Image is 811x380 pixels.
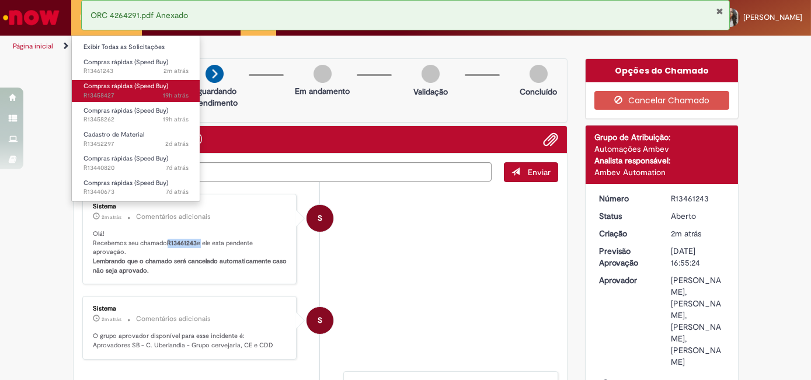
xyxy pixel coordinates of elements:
span: 2m atrás [163,67,189,75]
a: Exibir Todas as Solicitações [72,41,200,54]
div: Ambev Automation [594,166,729,178]
img: arrow-next.png [206,65,224,83]
span: Compras rápidas (Speed Buy) [83,154,168,163]
time: 22/08/2025 16:04:34 [166,187,189,196]
dt: Criação [590,228,662,239]
span: 2d atrás [165,140,189,148]
p: Olá! Recebemos seu chamado e ele esta pendente aprovação. [93,229,288,276]
span: 19h atrás [163,115,189,124]
button: Cancelar Chamado [594,91,729,110]
div: System [307,307,333,334]
span: Compras rápidas (Speed Buy) [83,106,168,115]
a: Aberto R13452297 : Cadastro de Material [72,128,200,150]
button: Enviar [504,162,558,182]
ul: Requisições [71,35,200,202]
time: 29/08/2025 09:55:24 [671,228,701,239]
span: R13440673 [83,187,189,197]
time: 28/08/2025 14:31:36 [163,115,189,124]
a: Aberto R13458262 : Compras rápidas (Speed Buy) [72,104,200,126]
span: R13461243 [83,67,189,76]
span: Compras rápidas (Speed Buy) [83,82,168,90]
p: Aguardando atendimento [186,85,243,109]
div: Sistema [93,305,288,312]
b: Lembrando que o chamado será cancelado automaticamente caso não seja aprovado. [93,257,289,275]
span: R13452297 [83,140,189,149]
span: Compras rápidas (Speed Buy) [83,179,168,187]
p: Concluído [520,86,557,97]
small: Comentários adicionais [137,212,211,222]
div: [PERSON_NAME], [PERSON_NAME], [PERSON_NAME], [PERSON_NAME] [671,274,725,368]
div: Automações Ambev [594,143,729,155]
span: Compras rápidas (Speed Buy) [83,58,168,67]
div: System [307,205,333,232]
a: Aberto R13461243 : Compras rápidas (Speed Buy) [72,56,200,78]
span: 19h atrás [163,91,189,100]
img: img-circle-grey.png [422,65,440,83]
time: 29/08/2025 09:55:25 [163,67,189,75]
div: [DATE] 16:55:24 [671,245,725,269]
span: S [318,306,322,334]
div: Analista responsável: [594,155,729,166]
b: R13461243 [168,239,197,247]
div: Aberto [671,210,725,222]
a: Aberto R13440673 : Compras rápidas (Speed Buy) [72,177,200,198]
img: img-circle-grey.png [530,65,548,83]
button: Fechar Notificação [716,6,723,16]
span: ORC 4264291.pdf Anexado [91,10,188,20]
small: Comentários adicionais [137,314,211,324]
p: Validação [413,86,448,97]
span: R13458262 [83,115,189,124]
div: R13461243 [671,193,725,204]
div: 29/08/2025 09:55:24 [671,228,725,239]
dt: Número [590,193,662,204]
span: Cadastro de Material [83,130,144,139]
span: Enviar [528,167,551,177]
a: Aberto R13458427 : Compras rápidas (Speed Buy) [72,80,200,102]
span: R13440820 [83,163,189,173]
time: 28/08/2025 14:55:16 [163,91,189,100]
img: ServiceNow [1,6,61,29]
span: 2m atrás [102,316,122,323]
div: Sistema [93,203,288,210]
a: Aberto R13440820 : Compras rápidas (Speed Buy) [72,152,200,174]
dt: Aprovador [590,274,662,286]
div: Opções do Chamado [586,59,738,82]
dt: Status [590,210,662,222]
textarea: Digite sua mensagem aqui... [82,162,492,182]
span: R13458427 [83,91,189,100]
time: 29/08/2025 09:55:33 [102,316,122,323]
ul: Trilhas de página [9,36,532,57]
dt: Previsão Aprovação [590,245,662,269]
p: Em andamento [295,85,350,97]
a: Página inicial [13,41,53,51]
span: 7d atrás [166,187,189,196]
div: Grupo de Atribuição: [594,131,729,143]
p: O grupo aprovador disponível para esse incidente é: Aprovadores SB - C. Uberlandia - Grupo cervej... [93,332,288,350]
img: img-circle-grey.png [314,65,332,83]
span: S [318,204,322,232]
button: Adicionar anexos [543,132,558,147]
span: 7d atrás [166,163,189,172]
span: 2m atrás [102,214,122,221]
span: 2m atrás [671,228,701,239]
span: Requisições [80,12,121,23]
time: 29/08/2025 09:55:36 [102,214,122,221]
time: 22/08/2025 16:28:09 [166,163,189,172]
span: [PERSON_NAME] [743,12,802,22]
time: 27/08/2025 12:54:17 [165,140,189,148]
